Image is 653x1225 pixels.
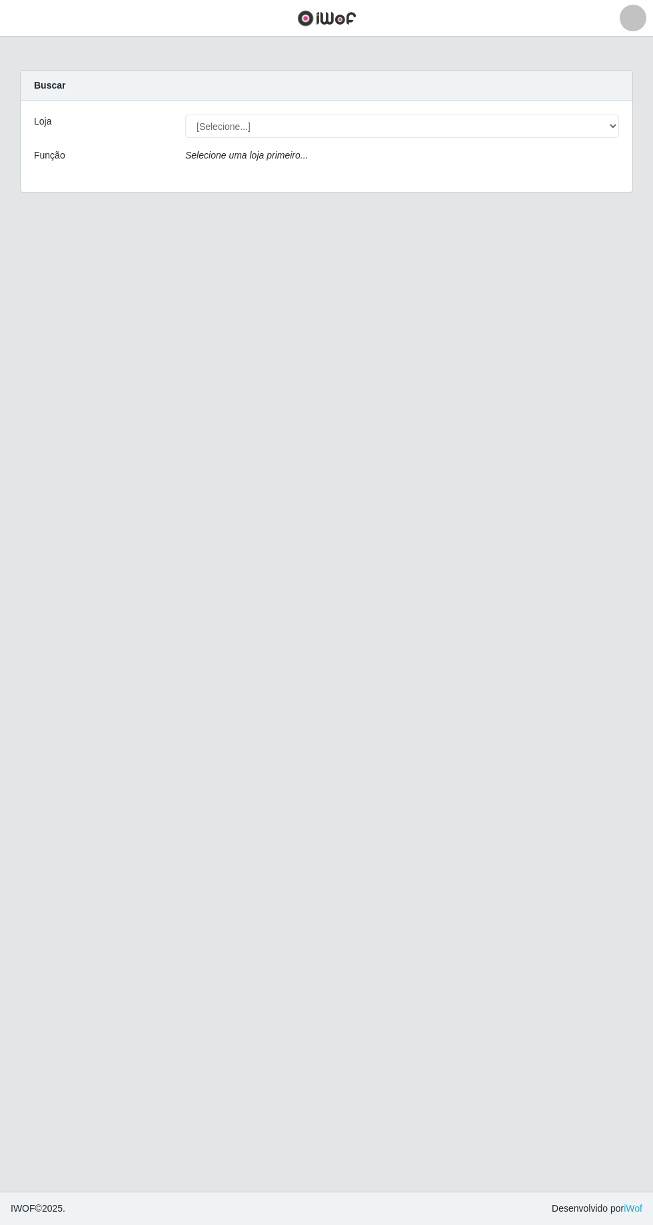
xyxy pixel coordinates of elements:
span: IWOF [11,1203,35,1214]
img: CoreUI Logo [297,10,356,27]
a: iWof [624,1203,642,1214]
i: Selecione uma loja primeiro... [185,150,308,161]
span: Desenvolvido por [552,1202,642,1216]
label: Loja [34,115,51,129]
span: © 2025 . [11,1202,65,1216]
label: Função [34,149,65,163]
strong: Buscar [34,80,65,91]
